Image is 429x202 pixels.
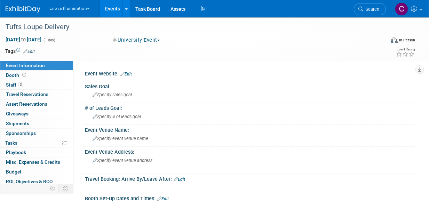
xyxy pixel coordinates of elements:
[356,36,415,47] div: Event Format
[93,92,132,97] span: Specify sales goal
[0,167,73,177] a: Budget
[85,103,415,112] div: # of Leads Goal:
[43,38,55,42] span: (1 day)
[6,179,53,184] span: ROI, Objectives & ROO
[6,91,48,97] span: Travel Reservations
[93,136,148,141] span: Specify event venue name
[0,80,73,90] a: Staff3
[0,138,73,148] a: Tasks
[6,101,47,107] span: Asset Reservations
[18,82,23,87] span: 3
[174,177,185,182] a: Edit
[0,129,73,138] a: Sponsorships
[0,71,73,80] a: Booth
[0,119,73,128] a: Shipments
[85,147,415,155] div: Event Venue Address:
[6,130,36,136] span: Sponsorships
[110,37,163,44] button: University Event
[363,7,379,12] span: Search
[59,184,73,193] td: Toggle Event Tabs
[93,114,141,119] span: Specify # of leads goal
[0,109,73,119] a: Giveaways
[6,72,27,78] span: Booth
[85,81,415,90] div: Sales Goal:
[0,177,73,186] a: ROI, Objectives & ROO
[85,125,415,134] div: Event Venue Name:
[6,150,26,155] span: Playbook
[21,72,27,78] span: Booth not reserved yet
[354,3,386,15] a: Search
[0,61,73,70] a: Event Information
[0,90,73,99] a: Travel Reservations
[6,111,29,116] span: Giveaways
[0,157,73,167] a: Misc. Expenses & Credits
[6,159,60,165] span: Misc. Expenses & Credits
[396,48,415,51] div: Event Rating
[6,169,22,175] span: Budget
[395,2,408,16] img: Coley McClendon
[0,148,73,157] a: Playbook
[391,37,398,43] img: Format-Inperson.png
[20,37,27,42] span: to
[5,140,17,146] span: Tasks
[6,82,23,88] span: Staff
[6,63,45,68] span: Event Information
[47,184,59,193] td: Personalize Event Tab Strip
[120,72,132,76] a: Edit
[85,174,415,183] div: Travel Booking: Arrive By/Leave After:
[0,99,73,109] a: Asset Reservations
[93,158,152,163] span: Specify event venue address
[5,48,35,55] td: Tags
[157,196,169,201] a: Edit
[3,21,380,33] div: Tufts Loupe Delivery
[399,38,415,43] div: In-Person
[5,37,42,43] span: [DATE] [DATE]
[85,68,415,78] div: Event Website:
[6,6,40,13] img: ExhibitDay
[6,121,29,126] span: Shipments
[23,49,35,54] a: Edit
